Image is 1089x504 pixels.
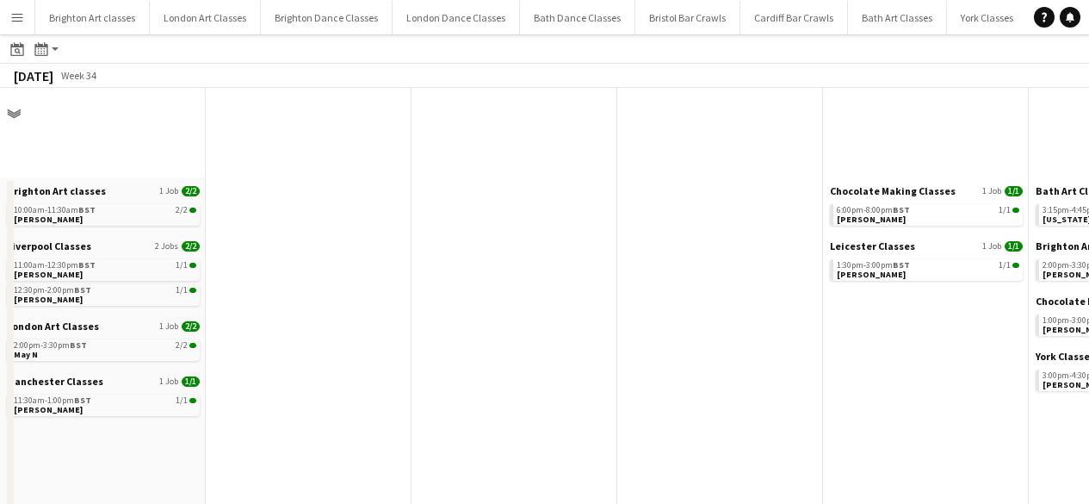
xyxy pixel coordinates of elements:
[837,206,910,215] span: 6:00pm-8:00pm
[14,294,83,305] span: Lily Wright
[176,396,188,405] span: 1/1
[14,67,53,84] div: [DATE]
[7,240,200,320] div: Liverpool Classes2 Jobs2/211:00am-12:30pmBST1/1[PERSON_NAME]12:30pm-2:00pmBST1/1[PERSON_NAME]
[35,1,150,34] button: Brighton Art classes
[74,284,91,296] span: BST
[14,204,196,224] a: 10:00am-11:30amBST2/2[PERSON_NAME]
[7,320,200,333] a: London Art Classes1 Job2/2
[14,404,83,415] span: Holly Low
[848,1,947,34] button: Bath Art Classes
[14,284,196,304] a: 12:30pm-2:00pmBST1/1[PERSON_NAME]
[7,375,103,388] span: Manchester Classes
[14,259,196,279] a: 11:00am-12:30pmBST1/1[PERSON_NAME]
[635,1,740,34] button: Bristol Bar Crawls
[176,341,188,350] span: 2/2
[393,1,520,34] button: London Dance Classes
[7,320,99,333] span: London Art Classes
[182,186,200,196] span: 2/2
[14,395,196,414] a: 11:30am-1:00pmBST1/1[PERSON_NAME]
[189,398,196,403] span: 1/1
[1005,241,1023,252] span: 1/1
[7,240,91,252] span: Liverpool Classes
[837,261,910,270] span: 1:30pm-3:00pm
[176,286,188,295] span: 1/1
[150,1,261,34] button: London Art Classes
[159,376,178,387] span: 1 Job
[14,349,38,360] span: May N
[14,206,96,215] span: 10:00am-11:30am
[982,186,1001,196] span: 1 Job
[982,241,1001,252] span: 1 Job
[7,375,200,420] div: Manchester Classes1 Job1/111:30am-1:00pmBST1/1[PERSON_NAME]
[70,339,87,351] span: BST
[189,263,196,268] span: 1/1
[14,341,87,350] span: 2:00pm-3:30pm
[830,184,1023,240] div: Chocolate Making Classes1 Job1/16:00pm-8:00pmBST1/1[PERSON_NAME]
[78,204,96,215] span: BST
[520,1,635,34] button: Bath Dance Classes
[740,1,848,34] button: Cardiff Bar Crawls
[14,396,91,405] span: 11:30am-1:00pm
[14,286,91,295] span: 12:30pm-2:00pm
[159,321,178,332] span: 1 Job
[182,376,200,387] span: 1/1
[182,241,200,252] span: 2/2
[7,184,106,197] span: Brighton Art classes
[14,339,196,359] a: 2:00pm-3:30pmBST2/2May N
[830,240,1023,252] a: Leicester Classes1 Job1/1
[830,240,1023,284] div: Leicester Classes1 Job1/11:30pm-3:00pmBST1/1[PERSON_NAME]
[830,184,956,197] span: Chocolate Making Classes
[14,269,83,280] span: Andrea Hammond
[14,214,83,225] span: Jade Hammond
[947,1,1028,34] button: York Classes
[14,261,96,270] span: 11:00am-12:30pm
[159,186,178,196] span: 1 Job
[837,259,1019,279] a: 1:30pm-3:00pmBST1/1[PERSON_NAME]
[999,206,1011,215] span: 1/1
[7,240,200,252] a: Liverpool Classes2 Jobs2/2
[1012,208,1019,213] span: 1/1
[189,343,196,348] span: 2/2
[1012,263,1019,268] span: 1/1
[57,69,100,82] span: Week 34
[155,241,178,252] span: 2 Jobs
[189,208,196,213] span: 2/2
[7,320,200,375] div: London Art Classes1 Job2/22:00pm-3:30pmBST2/2May N
[7,375,200,388] a: Manchester Classes1 Job1/1
[837,269,906,280] span: Lauren Chan
[182,321,200,332] span: 2/2
[837,204,1019,224] a: 6:00pm-8:00pmBST1/1[PERSON_NAME]
[893,204,910,215] span: BST
[261,1,393,34] button: Brighton Dance Classes
[176,261,188,270] span: 1/1
[7,184,200,197] a: Brighton Art classes1 Job2/2
[74,395,91,406] span: BST
[78,259,96,271] span: BST
[830,184,1023,197] a: Chocolate Making Classes1 Job1/1
[999,261,1011,270] span: 1/1
[7,184,200,240] div: Brighton Art classes1 Job2/210:00am-11:30amBST2/2[PERSON_NAME]
[1005,186,1023,196] span: 1/1
[176,206,188,215] span: 2/2
[837,214,906,225] span: Judith Ward
[830,240,915,252] span: Leicester Classes
[893,259,910,271] span: BST
[189,288,196,293] span: 1/1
